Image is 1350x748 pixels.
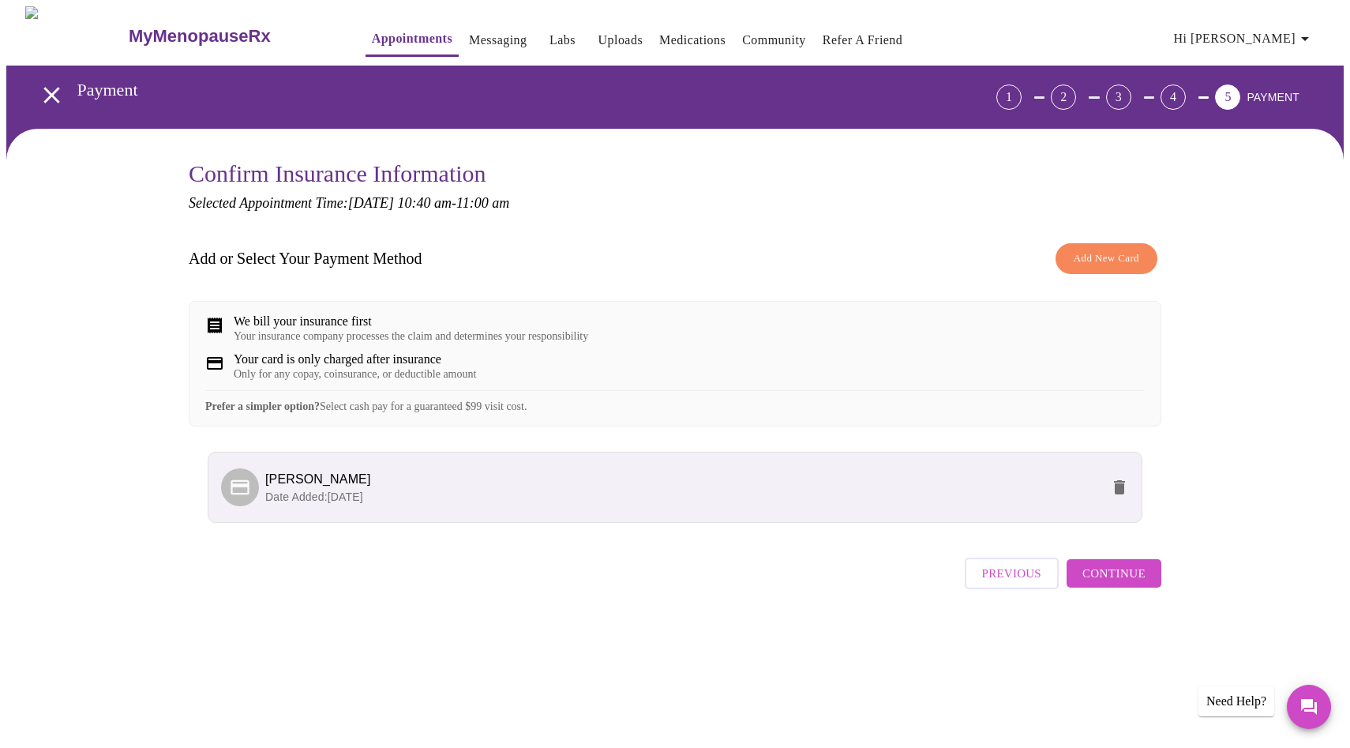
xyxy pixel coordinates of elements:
button: open drawer [28,72,75,118]
a: Medications [659,29,726,51]
h3: MyMenopauseRx [129,26,271,47]
strong: Prefer a simpler option? [205,400,320,412]
div: Your card is only charged after insurance [234,352,476,366]
button: Continue [1067,559,1161,588]
em: Selected Appointment Time: [DATE] 10:40 am - 11:00 am [189,195,509,211]
button: Add New Card [1056,243,1157,274]
div: 1 [996,85,1022,110]
a: Refer a Friend [823,29,903,51]
div: 3 [1106,85,1131,110]
button: Hi [PERSON_NAME] [1168,23,1321,55]
span: Continue [1082,563,1146,584]
h3: Add or Select Your Payment Method [189,250,422,268]
span: Date Added: [DATE] [265,491,363,503]
div: 2 [1051,85,1076,110]
span: Add New Card [1074,250,1139,268]
span: [PERSON_NAME] [265,472,371,486]
div: We bill your insurance first [234,314,588,329]
a: Community [742,29,806,51]
div: 5 [1215,85,1240,110]
button: delete [1101,468,1138,506]
span: Hi [PERSON_NAME] [1174,28,1314,50]
button: Medications [653,24,732,56]
button: Previous [965,558,1059,589]
img: MyMenopauseRx Logo [25,6,126,66]
button: Appointments [366,23,459,57]
h3: Confirm Insurance Information [189,160,1161,187]
button: Messages [1287,685,1331,729]
button: Labs [538,24,588,56]
a: Labs [549,29,576,51]
div: Need Help? [1198,686,1274,716]
a: Appointments [372,28,452,50]
button: Messaging [463,24,533,56]
div: Only for any copay, coinsurance, or deductible amount [234,368,476,381]
h3: Payment [77,80,909,100]
a: Messaging [469,29,527,51]
button: Community [736,24,812,56]
span: PAYMENT [1247,91,1299,103]
button: Refer a Friend [816,24,909,56]
div: Select cash pay for a guaranteed $99 visit cost. [205,390,1145,413]
a: Uploads [598,29,643,51]
button: Uploads [592,24,650,56]
span: Previous [982,563,1041,584]
a: MyMenopauseRx [126,9,333,64]
div: 4 [1161,85,1186,110]
div: Your insurance company processes the claim and determines your responsibility [234,330,588,343]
